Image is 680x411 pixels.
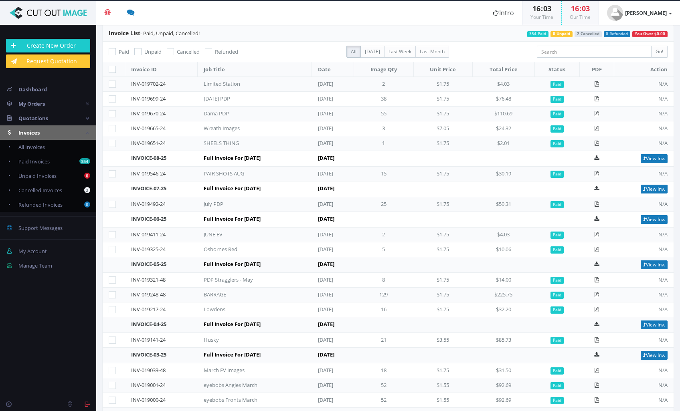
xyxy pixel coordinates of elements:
[131,367,166,374] a: INV-019033-48
[131,231,166,238] a: INV-019411-24
[641,351,668,360] a: View Inv.
[131,215,166,222] a: INVOICE-06-25
[579,62,614,77] th: PDF
[198,212,312,228] td: Full Invoice For [DATE]
[472,136,534,151] td: $2.01
[131,125,166,132] a: INV-019665-24
[204,80,284,88] div: Limited Station
[413,136,472,151] td: $1.75
[18,248,47,255] span: My Account
[354,107,413,121] td: 55
[537,46,652,58] input: Search
[18,86,47,93] span: Dashboard
[18,143,45,151] span: All Invoices
[550,232,564,239] span: Paid
[413,333,472,348] td: $3.55
[312,393,354,408] td: [DATE]
[413,302,472,317] td: $1.75
[312,317,413,333] td: [DATE]
[625,9,667,16] strong: [PERSON_NAME]
[550,31,573,37] span: 0 Unpaid
[614,121,674,136] td: N/A
[131,139,166,147] a: INV-019651-24
[604,31,631,37] span: 0 Refunded
[131,170,166,177] a: INV-019546-24
[413,363,472,378] td: $1.75
[472,363,534,378] td: $31.50
[18,115,48,122] span: Quotations
[204,367,284,374] div: March EV Images
[599,1,680,25] a: [PERSON_NAME]
[131,95,166,102] a: INV-019699-24
[543,4,551,13] span: 03
[312,197,354,212] td: [DATE]
[6,39,90,52] a: Create New Order
[204,139,284,147] div: SHEELS THING
[614,363,674,378] td: N/A
[204,246,284,253] div: Osbornes Red
[534,62,579,77] th: Status
[204,200,284,208] div: July PDP
[632,31,668,37] span: You Owe: $0.00
[413,288,472,302] td: $1.75
[413,378,472,393] td: $1.55
[472,107,534,121] td: $110.69
[472,288,534,302] td: $225.75
[641,215,668,224] a: View Inv.
[614,302,674,317] td: N/A
[485,1,522,25] a: Intro
[312,121,354,136] td: [DATE]
[472,393,534,408] td: $92.69
[346,46,361,58] label: All
[18,172,57,179] span: Unpaid Invoices
[550,306,564,314] span: Paid
[540,4,543,13] span: :
[413,62,472,77] th: Unit Price
[550,277,564,284] span: Paid
[204,291,284,298] div: BARRAGE
[18,201,63,208] span: Refunded Invoices
[312,273,354,288] td: [DATE]
[215,48,238,55] span: Refunded
[550,367,564,375] span: Paid
[312,288,354,302] td: [DATE]
[18,262,52,269] span: Manage Team
[6,7,90,19] img: Cut Out Image
[18,129,40,136] span: Invoices
[415,46,449,58] label: Last Month
[550,81,564,88] span: Paid
[354,273,413,288] td: 8
[312,62,354,77] th: Date
[354,121,413,136] td: 3
[530,14,553,20] small: Your Time
[532,4,540,13] span: 16
[312,212,413,228] td: [DATE]
[312,257,413,273] td: [DATE]
[312,378,354,393] td: [DATE]
[413,167,472,181] td: $1.75
[413,77,472,92] td: $1.75
[131,336,166,343] a: INV-019141-24
[204,231,284,238] div: JUNE EV
[18,100,45,107] span: My Orders
[641,320,668,329] a: View Inv.
[472,121,534,136] td: $24.32
[641,154,668,163] a: View Inv.
[354,77,413,92] td: 2
[312,181,413,197] td: [DATE]
[614,77,674,92] td: N/A
[570,14,591,20] small: Our Time
[204,381,284,389] div: eyebobs Angles March
[614,228,674,242] td: N/A
[84,201,90,208] b: 0
[131,291,166,298] a: INV-019248-48
[614,107,674,121] td: N/A
[125,62,198,77] th: Invoice ID
[614,92,674,107] td: N/A
[550,96,564,103] span: Paid
[6,54,90,68] a: Request Quotation
[550,246,564,254] span: Paid
[472,273,534,288] td: $14.00
[614,393,674,408] td: N/A
[575,31,602,37] span: 2 Cancelled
